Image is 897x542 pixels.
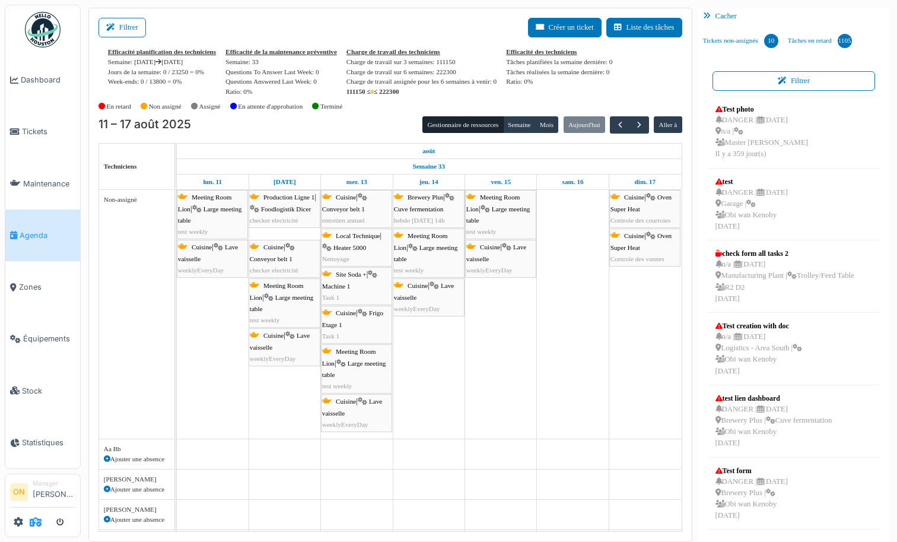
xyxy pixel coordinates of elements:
[107,102,131,112] label: En retard
[5,261,80,313] a: Zones
[322,308,391,342] div: |
[250,330,319,364] div: |
[178,242,247,276] div: |
[712,245,857,308] a: check form all tasks 2 n/a |[DATE] Manufacturing Plant |Trolley/Feed Table R2 D2[DATE]
[5,158,80,210] a: Maintenance
[715,104,808,115] div: Test photo
[5,106,80,157] a: Tickets
[104,195,170,205] div: Non-assigné
[23,333,75,344] span: Équipements
[322,396,391,430] div: |
[250,282,304,300] span: Meeting Room Lion
[715,176,788,187] div: test
[466,242,535,276] div: |
[394,267,424,274] span: test weekly
[33,479,75,505] li: [PERSON_NAME]
[610,194,672,212] span: Oven Super Heat
[712,462,791,525] a: Test form DANGER |[DATE] Brewery Plus | Obi wan Kenoby[DATE]
[225,57,337,67] div: Semaine: 33
[346,87,497,97] div: 111150 ≤ ≤ 222300
[610,192,679,226] div: |
[225,87,337,97] div: Ratio: 0%
[263,332,284,339] span: Cuisine
[715,404,832,449] div: DANGER | [DATE] Brewery Plus | Cuve fermentation Obi wan Kenoby [DATE]
[698,25,783,57] a: Tickets non-assignés
[419,144,438,159] a: 11 août 2025
[783,25,857,57] a: Tâches en retard
[336,309,356,316] span: Cuisine
[250,316,280,324] span: test weekly
[104,474,170,484] div: [PERSON_NAME]
[346,77,497,87] div: Charge de travail assignée pour les 6 semaines à venir: 0
[343,175,370,189] a: 13 août 2025
[108,57,216,67] div: Semaine: [DATE] [DATE]
[5,54,80,106] a: Dashboard
[503,116,536,133] button: Semaine
[200,175,225,189] a: 11 août 2025
[712,71,876,91] button: Filtrer
[322,269,391,303] div: |
[250,294,314,312] span: Large meeting table
[610,230,679,265] div: |
[698,8,890,25] div: Cacher
[394,305,440,312] span: weeklyEveryDay
[25,12,61,47] img: Badge_color-CXgf-gQk.svg
[322,294,339,301] span: Task 1
[322,332,339,340] span: Task 1
[21,74,75,85] span: Dashboard
[192,243,212,251] span: Cuisine
[764,34,778,48] div: 10
[371,88,374,95] span: 0
[394,282,454,300] span: Lave vaisselle
[225,77,337,87] div: : 0
[346,57,497,67] div: Charge de travail sur 3 semaines: 111150
[336,232,380,239] span: Local Technique
[394,232,448,251] span: Meeting Room Lion
[422,116,503,133] button: Gestionnaire de ressources
[654,116,682,133] button: Aller à
[322,283,351,290] span: Machine 1
[104,505,170,515] div: [PERSON_NAME]
[22,437,75,448] span: Statistiques
[10,483,28,501] li: ON
[5,365,80,417] a: Stock
[506,57,612,67] div: Tâches planifiées la semaine dernière: 0
[715,248,854,259] div: check form all tasks 2
[624,194,644,201] span: Cuisine
[225,47,337,57] div: Efficacité de la maintenance préventive
[610,217,670,224] span: Controle des courroies
[712,101,811,163] a: Test photo DANGER |[DATE] n/a | Master [PERSON_NAME]Il y a 359 jour(s)
[322,217,365,224] span: entretien annuel
[488,175,514,189] a: 15 août 2025
[715,393,832,404] div: test lien dashboard
[346,47,497,57] div: Charge de travail des techniciens
[333,244,366,251] span: Heater 5000
[610,255,664,262] span: Controle des vannes
[715,476,788,522] div: DANGER | [DATE] Brewery Plus | Obi wan Kenoby [DATE]
[178,194,232,212] span: Meeting Room Lion
[394,244,458,262] span: Large meeting table
[178,205,242,224] span: Large meeting table
[20,230,75,241] span: Agenda
[559,175,587,189] a: 16 août 2025
[336,398,356,405] span: Cuisine
[322,205,365,213] span: Conveyor belt 1
[178,192,247,237] div: |
[466,243,527,262] span: Lave vaisselle
[178,228,208,235] span: test weekly
[394,205,444,213] span: Cuve fermentation
[250,217,298,224] span: checker electricité
[322,192,391,226] div: |
[629,116,649,134] button: Suivant
[632,175,659,189] a: 17 août 2025
[322,255,349,262] span: Nettoyage
[408,194,444,201] span: Brewery Plus
[23,178,75,189] span: Maintenance
[410,159,448,174] a: Semaine 33
[394,217,445,224] span: hebdo [DATE] 14h
[624,232,644,239] span: Cuisine
[322,382,352,389] span: test weekly
[261,205,311,213] span: Foodlogistik Dicer
[506,67,612,77] div: Tâches réalisées la semaine dernière: 0
[104,444,170,454] div: Aa Bb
